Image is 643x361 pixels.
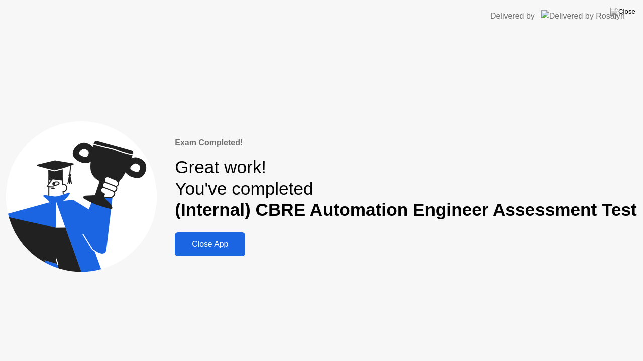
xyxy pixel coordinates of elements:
div: Great work! You've completed [175,157,637,221]
img: Delivered by Rosalyn [541,10,625,22]
div: Close App [178,240,242,249]
div: Delivered by [490,10,535,22]
div: Exam Completed! [175,137,637,149]
b: (Internal) CBRE Automation Engineer Assessment Test [175,200,637,219]
img: Close [610,8,635,16]
button: Close App [175,232,245,256]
